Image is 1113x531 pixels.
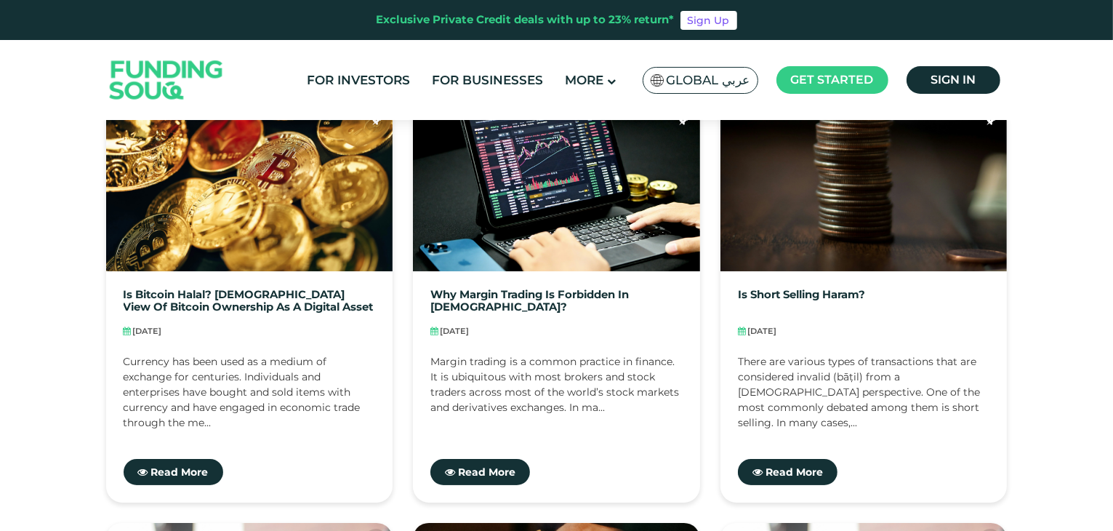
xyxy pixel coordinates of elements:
img: Logo [95,44,238,117]
div: There are various types of transactions that are considered invalid (bāṭil) from a [DEMOGRAPHIC_D... [738,354,990,427]
span: Read More [766,466,823,479]
span: Global عربي [667,72,750,89]
a: For Businesses [428,68,547,92]
img: Is Short Selling Haram? [720,105,1008,271]
a: Why margin trading is forbidden in [DEMOGRAPHIC_DATA]? [430,289,683,314]
div: Exclusive Private Credit deals with up to 23% return* [377,12,675,28]
img: Is Bitcoin Halal? [106,105,393,271]
span: Read More [458,466,515,479]
span: [DATE] [747,326,776,336]
img: SA Flag [651,74,664,87]
span: Sign in [931,73,976,87]
img: Why Margin Trading Is Haram? [413,105,700,271]
span: Read More [151,466,209,479]
a: For Investors [303,68,414,92]
a: Sign Up [680,11,737,30]
div: Margin trading is a common practice in finance. It is ubiquitous with most brokers and stock trad... [430,354,683,427]
span: [DATE] [440,326,469,336]
a: Read More [430,459,530,485]
span: More [565,73,603,87]
span: [DATE] [133,326,162,336]
a: Read More [738,459,837,485]
a: Is Bitcoin Halal? [DEMOGRAPHIC_DATA] view of bitcoin ownership as a digital asset [124,289,376,314]
span: Get started [791,73,874,87]
a: Is Short Selling Haram? [738,289,865,314]
a: Sign in [907,66,1000,94]
a: Read More [124,459,223,485]
div: Currency has been used as a medium of exchange for centuries. Individuals and enterprises have bo... [124,354,376,427]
